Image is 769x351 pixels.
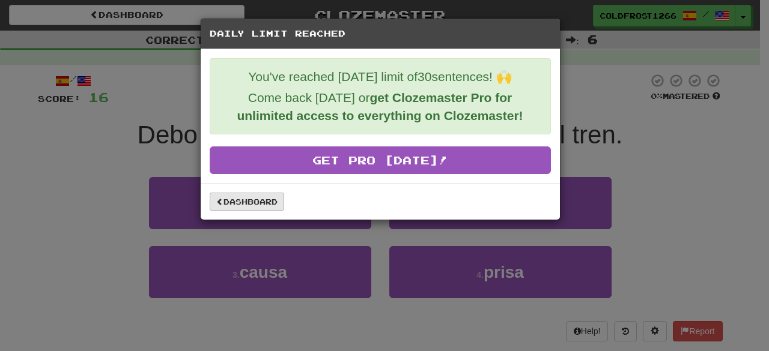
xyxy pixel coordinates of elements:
[210,193,284,211] a: Dashboard
[219,89,541,125] p: Come back [DATE] or
[210,28,551,40] h5: Daily Limit Reached
[210,146,551,174] a: Get Pro [DATE]!
[237,91,523,122] strong: get Clozemaster Pro for unlimited access to everything on Clozemaster!
[219,68,541,86] p: You've reached [DATE] limit of 30 sentences! 🙌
